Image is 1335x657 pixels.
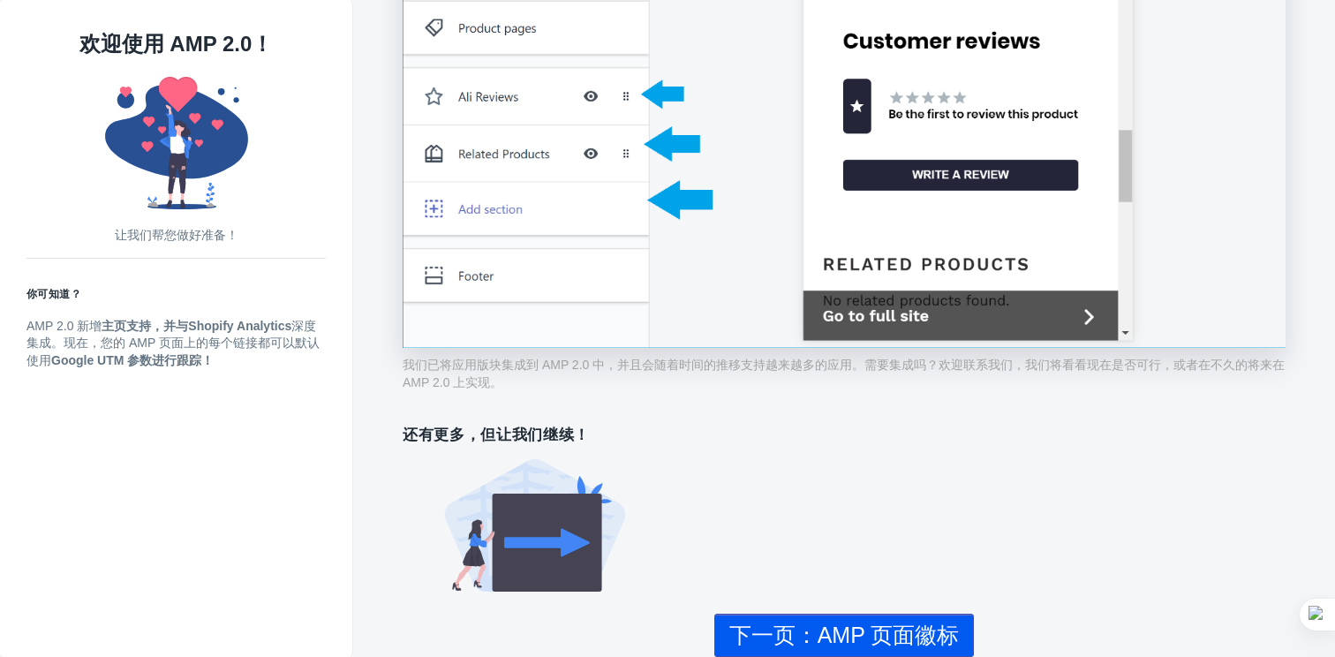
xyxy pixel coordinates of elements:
[26,336,320,367] font: 默认使用
[1247,569,1314,636] iframe: Drift Widget聊天控制器
[403,358,1285,389] font: 我们已将应用版块集成到 AMP 2.0 中，并且会随着时间的推移支持越来越多的应用。需要集成吗？欢迎联系我们，我们将看看现在是否可行，或者在不久的将来在 AMP 2.0 上实现。
[115,228,238,242] font: 让我们帮您做好准备！
[729,623,960,647] font: 下一页：AMP 页面徽标
[26,288,81,300] font: 你可知道？
[51,353,214,367] font: Google UTM 参数进行跟踪！
[51,336,295,350] font: 。现在，您的 AMP 页面上的每个链接都可以
[714,614,975,657] button: 下一页：AMP 页面徽标
[26,319,102,333] font: AMP 2.0 新增
[403,427,590,443] font: 还有更多，但让我们继续！
[79,32,274,56] font: 欢迎使用 AMP 2.0！
[102,319,188,333] font: 主页支持，并与
[188,319,291,333] font: Shopify Analytics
